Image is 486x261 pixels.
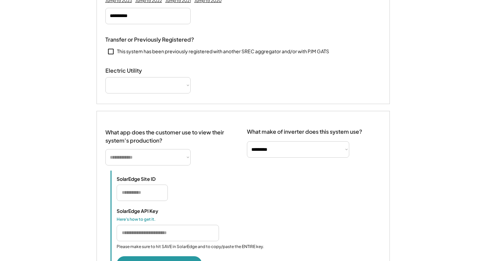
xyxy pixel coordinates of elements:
[105,67,174,74] div: Electric Utility
[247,121,362,137] div: What make of inverter does this system use?
[117,176,185,182] div: SolarEdge Site ID
[117,48,329,55] div: This system has been previously registered with another SREC aggregator and/or with PJM GATS
[117,217,185,222] div: Here's how to get it.
[117,244,264,250] div: Please make sure to hit SAVE in SolarEdge and to copy/paste the ENTIRE key.
[117,208,185,214] div: SolarEdge API Key
[105,36,194,43] div: Transfer or Previously Registered?
[105,121,233,145] div: What app does the customer use to view their system's production?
